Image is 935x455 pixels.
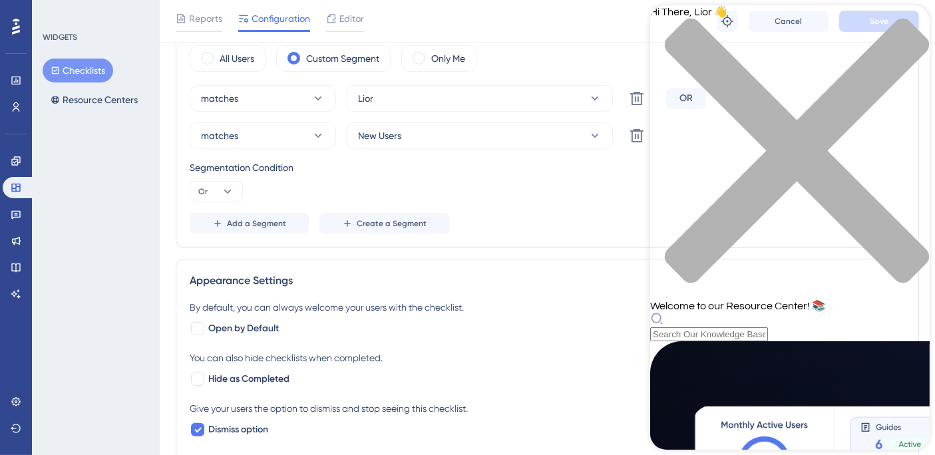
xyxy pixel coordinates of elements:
div: Segmentation Condition [190,160,905,176]
button: New Users [347,122,613,149]
button: matches [190,85,336,112]
span: Editor [339,11,364,27]
span: Add a Segment [227,218,286,229]
span: Configuration [252,11,310,27]
button: matches [190,122,336,149]
button: Add a Segment [190,213,309,234]
span: Reports [189,11,222,27]
label: Only Me [431,51,465,67]
div: WIDGETS [43,32,77,43]
img: launcher-image-alternative-text [4,8,28,32]
button: Checklists [43,59,113,82]
button: Create a Segment [319,213,449,234]
button: Lior [347,85,613,112]
div: By default, you can always welcome your users with the checklist. [190,299,905,315]
span: Need Help? [31,3,83,19]
label: Custom Segment [306,51,379,67]
span: matches [201,90,238,106]
span: Hide as Completed [208,371,289,387]
button: Or [190,181,243,202]
div: You can also hide checklists when completed. [190,350,905,366]
div: Give your users the option to dismiss and stop seeing this checklist. [190,400,905,416]
span: Create a Segment [357,218,427,229]
span: Dismiss option [208,422,268,438]
div: 4 [93,7,96,17]
span: Open by Default [208,321,279,337]
span: New Users [358,128,401,144]
span: Or [198,186,208,197]
div: Appearance Settings [190,273,905,289]
span: Lior [358,90,373,106]
label: All Users [220,51,254,67]
span: matches [201,128,238,144]
button: Resource Centers [43,88,146,112]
